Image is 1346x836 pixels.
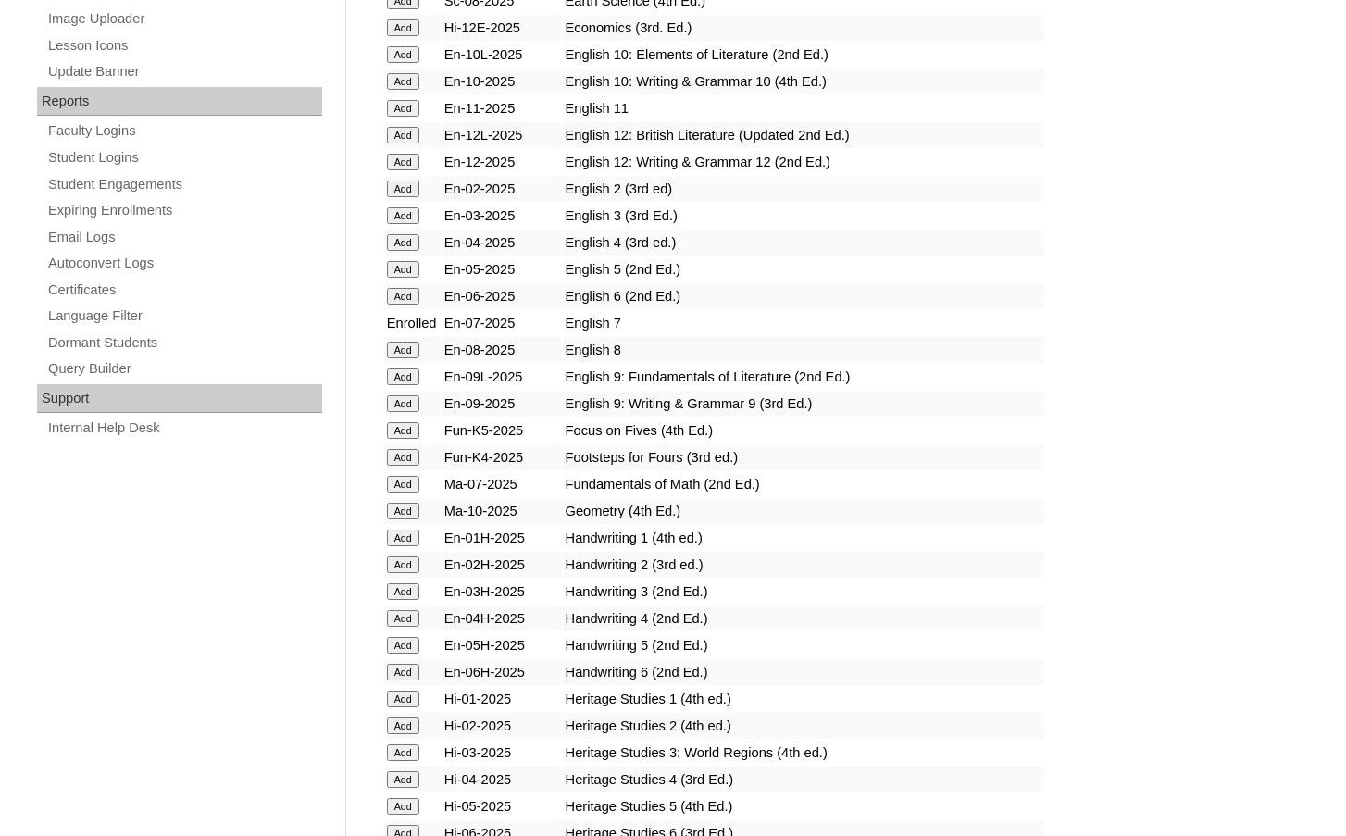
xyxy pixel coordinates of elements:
[387,288,419,305] input: Add
[46,34,322,57] a: Lesson Icons
[442,767,562,792] td: Hi-04-2025
[46,305,322,328] a: Language Filter
[387,610,419,627] input: Add
[563,444,1044,470] td: Footsteps for Fours (3rd ed.)
[563,176,1044,202] td: English 2 (3rd ed)
[387,181,419,197] input: Add
[442,391,562,417] td: En-09-2025
[387,342,419,358] input: Add
[384,310,441,336] td: Enrolled
[563,632,1044,658] td: Handwriting 5 (2nd Ed.)
[442,283,562,309] td: En-06-2025
[46,173,322,196] a: Student Engagements
[387,395,419,412] input: Add
[563,149,1044,175] td: English 12: Writing & Grammar 12 (2nd Ed.)
[442,686,562,712] td: Hi-01-2025
[442,42,562,68] td: En-10L-2025
[46,146,322,169] a: Student Logins
[563,767,1044,792] td: Heritage Studies 4 (3rd Ed.)
[387,73,419,90] input: Add
[442,444,562,470] td: Fun-K4-2025
[442,122,562,148] td: En-12L-2025
[387,127,419,143] input: Add
[387,771,419,788] input: Add
[387,19,419,36] input: Add
[442,15,562,41] td: Hi-12E-2025
[563,713,1044,739] td: Heritage Studies 2 (4th ed.)
[442,418,562,443] td: Fun-K5-2025
[442,713,562,739] td: Hi-02-2025
[442,69,562,94] td: En-10-2025
[442,256,562,282] td: En-05-2025
[563,579,1044,605] td: Handwriting 3 (2nd Ed.)
[563,283,1044,309] td: English 6 (2nd Ed.)
[563,203,1044,229] td: English 3 (3rd Ed.)
[442,471,562,497] td: Ma-07-2025
[442,364,562,390] td: En-09L-2025
[37,384,322,414] div: Support
[563,498,1044,524] td: Geometry (4th Ed.)
[442,337,562,363] td: En-08-2025
[563,605,1044,631] td: Handwriting 4 (2nd Ed.)
[442,793,562,819] td: Hi-05-2025
[46,7,322,31] a: Image Uploader
[442,176,562,202] td: En-02-2025
[563,740,1044,766] td: Heritage Studies 3: World Regions (4th ed.)
[563,310,1044,336] td: English 7
[563,69,1044,94] td: English 10: Writing & Grammar 10 (4th Ed.)
[46,357,322,381] a: Query Builder
[442,149,562,175] td: En-12-2025
[387,422,419,439] input: Add
[46,60,322,83] a: Update Banner
[563,793,1044,819] td: Heritage Studies 5 (4th Ed.)
[563,122,1044,148] td: English 12: British Literature (Updated 2nd Ed.)
[442,552,562,578] td: En-02H-2025
[387,234,419,251] input: Add
[442,605,562,631] td: En-04H-2025
[442,659,562,685] td: En-06H-2025
[563,15,1044,41] td: Economics (3rd. Ed.)
[46,279,322,302] a: Certificates
[387,530,419,546] input: Add
[563,552,1044,578] td: Handwriting 2 (3rd ed.)
[442,230,562,256] td: En-04-2025
[442,525,562,551] td: En-01H-2025
[387,503,419,519] input: Add
[387,744,419,761] input: Add
[563,686,1044,712] td: Heritage Studies 1 (4th ed.)
[387,691,419,707] input: Add
[563,230,1044,256] td: English 4 (3rd ed.)
[387,368,419,385] input: Add
[387,154,419,170] input: Add
[442,203,562,229] td: En-03-2025
[387,261,419,278] input: Add
[563,95,1044,121] td: English 11
[37,87,322,117] div: Reports
[387,717,419,734] input: Add
[46,252,322,275] a: Autoconvert Logs
[387,556,419,573] input: Add
[387,207,419,224] input: Add
[563,364,1044,390] td: English 9: Fundamentals of Literature (2nd Ed.)
[46,199,322,222] a: Expiring Enrollments
[442,632,562,658] td: En-05H-2025
[46,226,322,249] a: Email Logs
[563,337,1044,363] td: English 8
[46,417,322,440] a: Internal Help Desk
[563,525,1044,551] td: Handwriting 1 (4th ed.)
[387,664,419,680] input: Add
[442,579,562,605] td: En-03H-2025
[387,476,419,493] input: Add
[387,798,419,815] input: Add
[563,42,1044,68] td: English 10: Elements of Literature (2nd Ed.)
[563,418,1044,443] td: Focus on Fives (4th Ed.)
[563,391,1044,417] td: English 9: Writing & Grammar 9 (3rd Ed.)
[442,740,562,766] td: Hi-03-2025
[563,471,1044,497] td: Fundamentals of Math (2nd Ed.)
[387,100,419,117] input: Add
[46,119,322,143] a: Faculty Logins
[387,46,419,63] input: Add
[442,498,562,524] td: Ma-10-2025
[442,95,562,121] td: En-11-2025
[563,659,1044,685] td: Handwriting 6 (2nd Ed.)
